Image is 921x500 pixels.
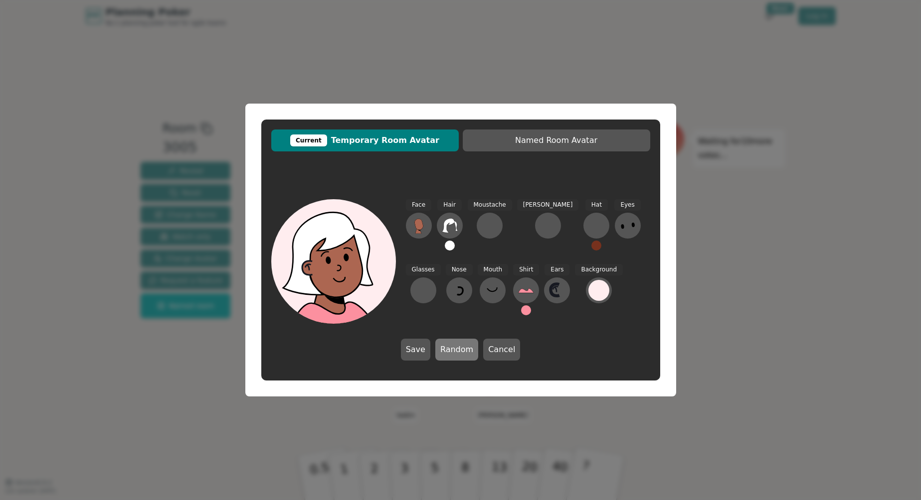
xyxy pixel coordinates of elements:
span: Hat [585,199,608,211]
button: Random [435,339,478,361]
button: CurrentTemporary Room Avatar [271,129,459,151]
div: Current [290,134,327,146]
span: Temporary Room Avatar [276,134,454,146]
span: Named Room Avatar [468,134,645,146]
span: Background [575,264,623,275]
span: Glasses [406,264,441,275]
span: Mouth [478,264,509,275]
span: Hair [437,199,462,211]
button: Cancel [483,339,520,361]
span: [PERSON_NAME] [517,199,579,211]
span: Shirt [513,264,539,275]
button: Save [401,339,430,361]
span: Moustache [468,199,512,211]
span: Ears [545,264,569,275]
span: Nose [446,264,473,275]
span: Eyes [614,199,640,211]
button: Named Room Avatar [463,129,650,151]
span: Face [406,199,431,211]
